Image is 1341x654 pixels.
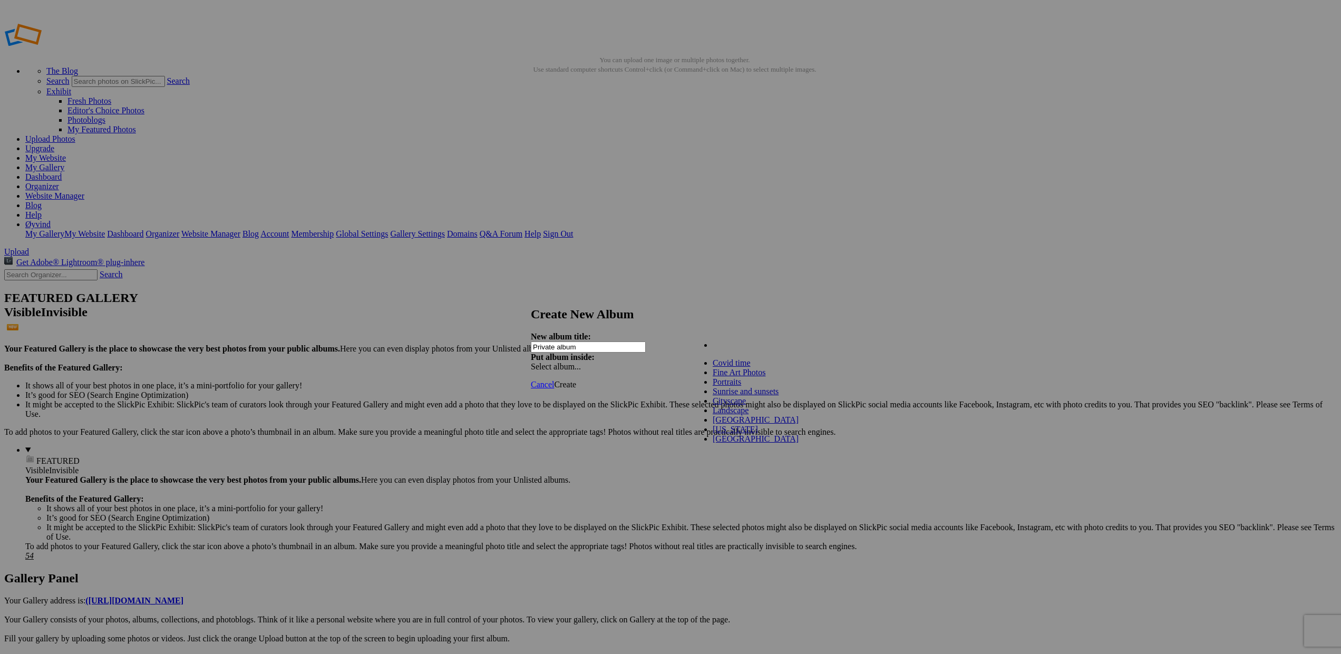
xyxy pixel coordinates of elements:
span: Create [554,380,576,389]
strong: Put album inside: [531,353,595,362]
strong: New album title: [531,332,591,341]
a: Cancel [531,380,554,389]
span: Select album... [531,362,581,371]
h2: Create New Album [531,307,810,321]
